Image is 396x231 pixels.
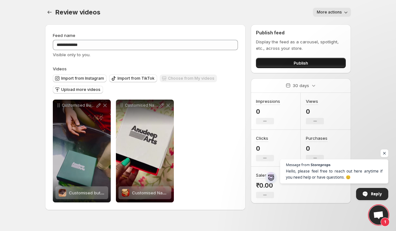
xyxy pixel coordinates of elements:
button: Import from Instagram [53,75,107,82]
span: Import from TikTok [118,76,155,81]
h3: Clicks [256,135,268,141]
span: Import from Instagram [61,76,104,81]
img: Customised butterfly name necklace [59,189,66,197]
button: Settings [45,8,54,17]
p: Customised Butterfly Name necklace [62,103,95,108]
p: 0 [306,108,324,115]
p: Display the feed as a carousel, spotlight, etc., across your store. [256,39,346,51]
h2: Publish feed [256,30,346,36]
button: Upload more videos [53,86,103,93]
span: Upload more videos [61,87,100,92]
p: ₹0.00 [256,182,274,189]
span: Storeprops [311,163,330,166]
span: Publish [294,60,308,66]
button: More actions [313,8,351,17]
div: Open chat [369,205,388,225]
p: 30 days [293,82,309,89]
span: Review videos [55,8,100,16]
div: Customised Butterfly Name necklaceCustomised butterfly name necklaceCustomised butterfly name nec... [53,100,111,202]
span: Customised butterfly name necklace [69,190,143,195]
button: Publish [256,58,346,68]
span: More actions [317,10,342,15]
span: Customised Name Necklace [132,190,189,195]
h3: Views [306,98,318,104]
h3: Sales [256,172,267,178]
img: Customised Name Necklace [122,189,129,197]
button: Import from TikTok [109,75,157,82]
span: Feed name [53,33,75,38]
h3: Purchases [306,135,327,141]
p: 0 [256,108,280,115]
p: Customised Name Necklace [125,103,158,108]
p: 0 [256,145,274,152]
span: Visible only to you. [53,52,90,57]
span: Videos [53,66,67,71]
div: Customised Name NecklaceCustomised Name NecklaceCustomised Name Necklace [116,100,174,202]
span: Reply [371,188,382,200]
h3: Impressions [256,98,280,104]
span: Message from [286,163,310,166]
p: 0 [306,145,327,152]
span: 1 [381,218,390,227]
span: Hello, please feel free to reach out here anytime if you need help or have questions. 😊 [286,168,382,180]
